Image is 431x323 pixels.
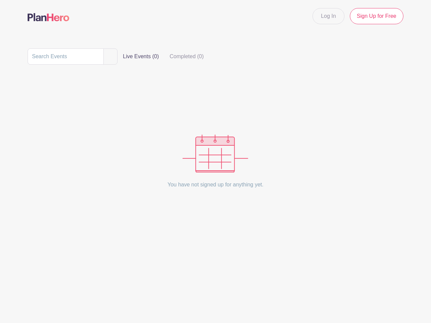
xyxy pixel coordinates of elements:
[350,8,403,24] a: Sign Up for Free
[28,13,69,21] img: logo-507f7623f17ff9eddc593b1ce0a138ce2505c220e1c5a4e2b4648c50719b7d32.svg
[168,173,264,197] p: You have not signed up for anything yet.
[118,50,209,63] div: filters
[312,8,344,24] a: Log In
[183,135,248,173] img: events_empty-56550af544ae17c43cc50f3ebafa394433d06d5f1891c01edc4b5d1d59cfda54.svg
[118,50,164,63] label: Live Events (0)
[164,50,209,63] label: Completed (0)
[28,48,104,65] input: Search Events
